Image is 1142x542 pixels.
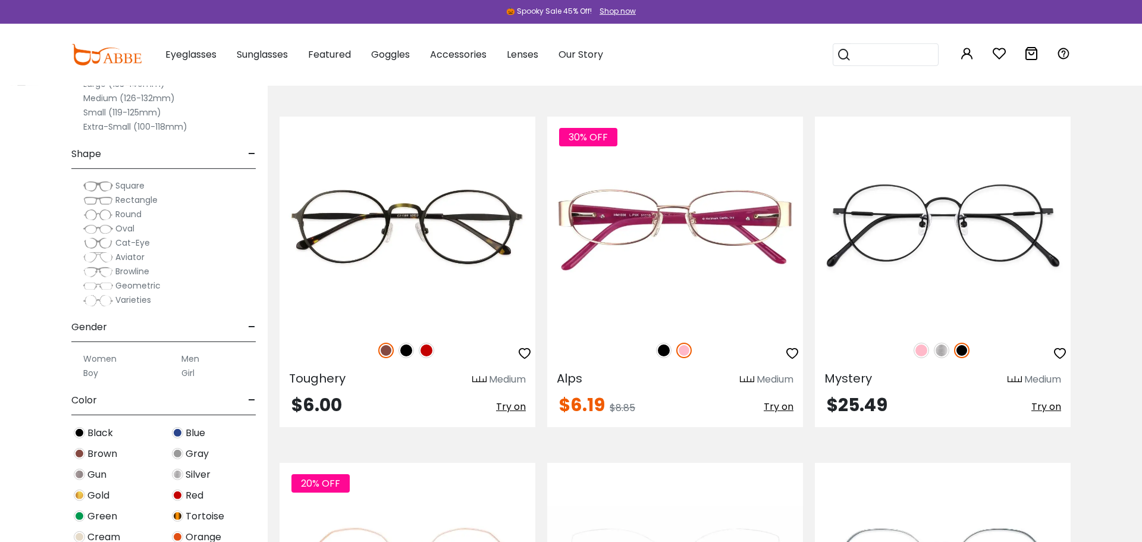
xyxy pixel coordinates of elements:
[815,117,1071,330] img: Black Mystery - Metal ,Light Weight
[559,48,603,61] span: Our Story
[371,48,410,61] span: Goggles
[676,343,692,358] img: Pink
[181,366,194,380] label: Girl
[1024,372,1061,387] div: Medium
[83,105,161,120] label: Small (119-125mm)
[248,386,256,415] span: -
[507,48,538,61] span: Lenses
[472,375,487,384] img: size ruler
[115,294,151,306] span: Varieties
[83,195,113,206] img: Rectangle.png
[74,469,85,480] img: Gun
[181,352,199,366] label: Men
[115,265,149,277] span: Browline
[291,474,350,493] span: 20% OFF
[186,447,209,461] span: Gray
[83,223,113,235] img: Oval.png
[186,488,203,503] span: Red
[419,343,434,358] img: Red
[74,510,85,522] img: Green
[83,209,113,221] img: Round.png
[600,6,636,17] div: Shop now
[914,343,929,358] img: Pink
[740,375,754,384] img: size ruler
[87,447,117,461] span: Brown
[489,372,526,387] div: Medium
[87,468,106,482] span: Gun
[172,510,183,522] img: Tortoise
[71,140,101,168] span: Shape
[172,427,183,438] img: Blue
[237,48,288,61] span: Sunglasses
[83,91,175,105] label: Medium (126-132mm)
[71,44,142,65] img: abbeglasses.com
[1031,396,1061,418] button: Try on
[378,343,394,358] img: Brown
[764,396,793,418] button: Try on
[83,180,113,192] img: Square.png
[757,372,793,387] div: Medium
[289,370,346,387] span: Toughery
[87,488,109,503] span: Gold
[115,223,134,234] span: Oval
[610,401,635,415] span: $8.85
[557,370,582,387] span: Alps
[115,180,145,192] span: Square
[594,6,636,16] a: Shop now
[430,48,487,61] span: Accessories
[83,366,98,380] label: Boy
[83,352,117,366] label: Women
[308,48,351,61] span: Featured
[74,427,85,438] img: Black
[115,237,150,249] span: Cat-Eye
[172,448,183,459] img: Gray
[186,426,205,440] span: Blue
[172,469,183,480] img: Silver
[291,392,342,418] span: $6.00
[764,400,793,413] span: Try on
[87,426,113,440] span: Black
[74,448,85,459] img: Brown
[83,237,113,249] img: Cat-Eye.png
[172,490,183,501] img: Red
[115,280,161,292] span: Geometric
[71,386,97,415] span: Color
[248,140,256,168] span: -
[824,370,872,387] span: Mystery
[656,343,672,358] img: Black
[186,468,211,482] span: Silver
[115,208,142,220] span: Round
[165,48,217,61] span: Eyeglasses
[496,400,526,413] span: Try on
[399,343,414,358] img: Black
[83,280,113,292] img: Geometric.png
[1008,375,1022,384] img: size ruler
[559,392,605,418] span: $6.19
[115,194,158,206] span: Rectangle
[74,490,85,501] img: Gold
[506,6,592,17] div: 🎃 Spooky Sale 45% Off!
[71,313,107,342] span: Gender
[83,295,113,307] img: Varieties.png
[827,392,887,418] span: $25.49
[496,396,526,418] button: Try on
[559,128,617,146] span: 30% OFF
[954,343,970,358] img: Black
[248,313,256,342] span: -
[1031,400,1061,413] span: Try on
[934,343,949,358] img: Silver
[547,117,803,330] img: Pink Alps - Metal ,Adjust Nose Pads
[83,120,187,134] label: Extra-Small (100-118mm)
[87,509,117,524] span: Green
[83,266,113,278] img: Browline.png
[83,252,113,264] img: Aviator.png
[186,509,224,524] span: Tortoise
[280,117,535,330] img: Brown Toughery - Metal ,Adjust Nose Pads
[115,251,145,263] span: Aviator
